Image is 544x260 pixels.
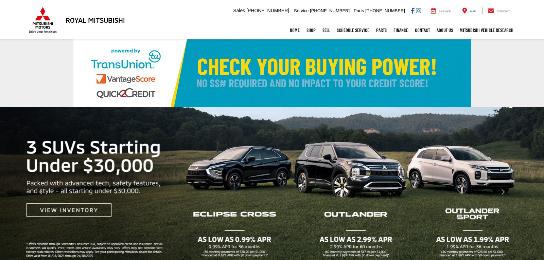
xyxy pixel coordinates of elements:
span: Parts [354,8,364,13]
a: Map [457,7,481,14]
img: Mitsubishi [28,7,58,33]
img: Check Your Buying Power [73,39,471,107]
span: Contact [497,10,510,13]
a: Parts: Opens in a new tab [373,22,390,39]
span: [PHONE_NUMBER] [310,8,350,13]
a: Contact [482,7,515,14]
a: Shop [303,22,319,39]
a: Home [286,22,303,39]
a: Instagram: Click to visit our Instagram page [416,8,421,13]
a: Sell [319,22,333,39]
span: Sales [233,8,245,13]
span: Map [470,10,476,13]
span: [PHONE_NUMBER] [365,8,405,13]
h3: Royal Mitsubishi [66,16,125,24]
a: Schedule Service: Opens in a new tab [333,22,373,39]
a: Service [426,7,456,14]
a: About Us [433,22,456,39]
a: Finance [390,22,411,39]
span: [PHONE_NUMBER] [246,8,289,13]
a: Mitsubishi Vehicle Research [456,22,517,39]
span: Service [294,8,309,13]
a: Contact [411,22,433,39]
span: Service [439,10,451,13]
a: Facebook: Click to visit our Facebook page [411,8,415,13]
